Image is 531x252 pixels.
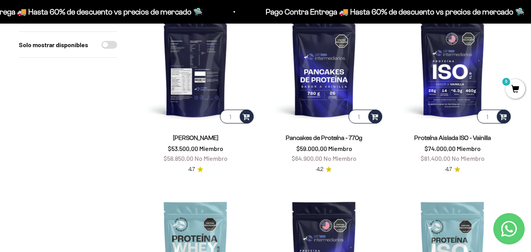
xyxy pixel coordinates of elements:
span: No Miembro [195,155,228,162]
span: $53.500,00 [168,145,198,152]
span: Miembro [328,145,352,152]
span: 4.7 [445,165,452,174]
span: $58.850,00 [164,155,193,162]
span: Miembro [199,145,223,152]
p: Pago Contra Entrega 🚚 Hasta 60% de descuento vs precios de mercado 🛸 [265,6,524,18]
span: No Miembro [323,155,356,162]
span: No Miembro [452,155,485,162]
span: $81.400,00 [421,155,450,162]
label: Solo mostrar disponibles [19,40,88,50]
a: 0 [505,85,525,94]
mark: 0 [502,77,511,86]
a: Proteína Aislada ISO - Vainilla [414,134,491,141]
a: 4.74.7 de 5.0 estrellas [188,165,203,174]
a: Pancakes de Proteína - 770g [286,134,362,141]
span: 4.7 [188,165,195,174]
span: $64.900,00 [292,155,322,162]
a: 4.24.2 de 5.0 estrellas [316,165,332,174]
span: $59.000,00 [296,145,327,152]
a: 4.74.7 de 5.0 estrellas [445,165,460,174]
span: 4.2 [316,165,323,174]
img: Proteína Whey - Vainilla [136,6,255,125]
span: Miembro [457,145,481,152]
a: [PERSON_NAME] [173,134,219,141]
span: $74.000,00 [424,145,456,152]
